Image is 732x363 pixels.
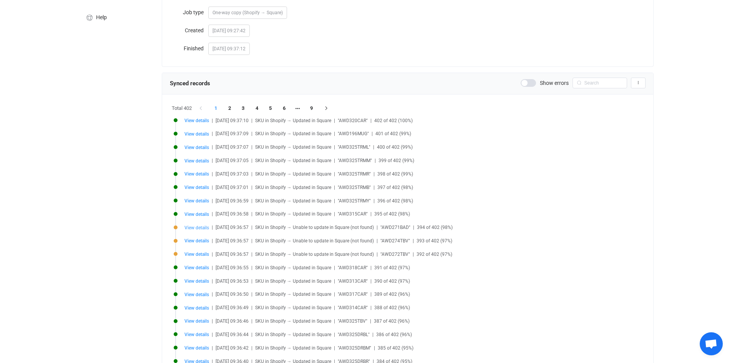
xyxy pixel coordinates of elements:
[212,144,213,150] span: |
[216,171,249,177] span: [DATE] 09:37:03
[251,265,252,270] span: |
[251,252,252,257] span: |
[338,131,369,136] span: "AWD196MUG"
[413,225,414,230] span: |
[338,345,371,351] span: "AWD325DRBM"
[540,80,569,86] span: Show errors
[216,144,249,150] span: [DATE] 09:37:07
[251,332,252,337] span: |
[338,118,368,123] span: "AWD320CAR"
[370,118,372,123] span: |
[251,278,252,284] span: |
[216,238,249,244] span: [DATE] 09:36:57
[370,265,372,270] span: |
[338,211,368,217] span: "AWD315CAR"
[377,144,413,150] span: 400 of 402 (99%)
[212,332,213,337] span: |
[212,131,213,136] span: |
[212,198,213,204] span: |
[378,158,414,163] span: 399 of 402 (99%)
[374,345,375,351] span: |
[255,225,374,230] span: SKU in Shopify → Unable to update in Square (not found)
[184,252,209,257] span: View details
[212,305,213,310] span: |
[255,252,374,257] span: SKU in Shopify → Unable to update in Square (not found)
[251,185,252,190] span: |
[184,158,209,164] span: View details
[184,305,209,311] span: View details
[374,211,410,217] span: 395 of 402 (98%)
[417,225,453,230] span: 394 of 402 (98%)
[251,144,252,150] span: |
[212,238,213,244] span: |
[170,41,208,56] label: Finished
[170,80,210,87] span: Synced records
[216,211,249,217] span: [DATE] 09:36:58
[264,103,277,114] li: 5
[212,252,213,257] span: |
[212,185,213,190] span: |
[184,238,209,244] span: View details
[374,292,410,297] span: 389 of 402 (96%)
[377,238,378,244] span: |
[236,103,250,114] li: 3
[251,118,252,123] span: |
[374,118,413,123] span: 402 of 402 (100%)
[184,131,209,137] span: View details
[373,171,375,177] span: |
[255,158,331,163] span: SKU in Shopify → Updated in Square
[373,185,375,190] span: |
[277,103,291,114] li: 6
[216,252,249,257] span: [DATE] 09:36:57
[208,25,250,37] span: [DATE] 09:27:42
[380,225,410,230] span: "AWD271BAD"
[251,158,252,163] span: |
[251,305,252,310] span: |
[216,345,249,351] span: [DATE] 09:36:42
[255,278,331,284] span: SKU in Shopify → Updated in Square
[212,225,213,230] span: |
[184,171,209,177] span: View details
[255,211,331,217] span: SKU in Shopify → Updated in Square
[413,238,414,244] span: |
[184,318,209,324] span: View details
[413,252,414,257] span: |
[216,185,249,190] span: [DATE] 09:37:01
[216,131,249,136] span: [DATE] 09:37:09
[338,158,372,163] span: "AWD325TRMM"
[184,145,209,150] span: View details
[255,131,331,136] span: SKU in Shopify → Updated in Square
[251,318,252,324] span: |
[255,305,331,310] span: SKU in Shopify → Updated in Square
[96,15,107,21] span: Help
[338,265,368,270] span: "AWD318CAR"
[212,171,213,177] span: |
[305,103,319,114] li: 9
[251,345,252,351] span: |
[334,345,335,351] span: |
[216,332,249,337] span: [DATE] 09:36:44
[255,144,331,150] span: SKU in Shopify → Updated in Square
[170,23,208,38] label: Created
[216,225,249,230] span: [DATE] 09:36:57
[184,265,209,270] span: View details
[184,278,209,284] span: View details
[251,211,252,217] span: |
[255,171,331,177] span: SKU in Shopify → Updated in Square
[334,292,335,297] span: |
[338,305,368,310] span: "AWD314CAR"
[338,144,370,150] span: "AWD325TRML"
[170,5,208,20] label: Job type
[417,252,452,257] span: 392 of 402 (97%)
[373,144,374,150] span: |
[216,198,249,204] span: [DATE] 09:36:59
[212,158,213,163] span: |
[370,292,372,297] span: |
[255,332,331,337] span: SKU in Shopify → Updated in Square
[212,278,213,284] span: |
[334,118,335,123] span: |
[374,265,410,270] span: 391 of 402 (97%)
[184,185,209,190] span: View details
[212,345,213,351] span: |
[216,305,249,310] span: [DATE] 09:36:49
